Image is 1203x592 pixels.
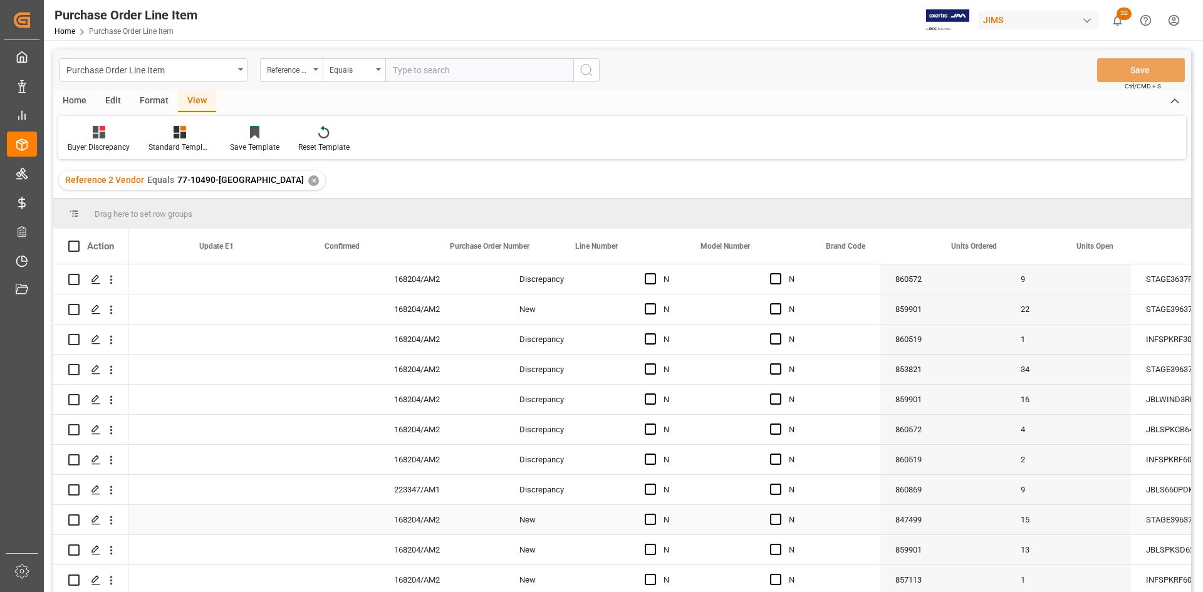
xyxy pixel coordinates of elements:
div: Press SPACE to select this row. [53,294,128,325]
div: Equals [330,61,372,76]
button: show 32 new notifications [1103,6,1132,34]
div: N [664,445,740,474]
div: View [178,91,216,112]
div: Press SPACE to select this row. [53,355,128,385]
a: Home [55,27,75,36]
div: N [789,506,865,534]
button: Save [1097,58,1185,82]
div: Press SPACE to select this row. [53,264,128,294]
div: N [789,445,865,474]
div: N [664,415,740,444]
div: ✕ [308,175,319,186]
div: Reset Template [298,142,350,153]
div: N [664,325,740,354]
div: N [789,415,865,444]
span: Model Number [700,242,750,251]
div: N [789,385,865,414]
div: New [519,295,615,324]
span: Units Open [1076,242,1113,251]
div: Discrepancy [519,415,615,444]
input: Type to search [385,58,573,82]
div: N [664,536,740,564]
div: 223347/AM1 [379,475,504,504]
div: 859901 [880,385,1006,414]
div: JIMS [978,11,1098,29]
div: 859901 [880,535,1006,564]
div: 16 [1006,385,1131,414]
span: Units Ordered [951,242,997,251]
div: N [789,475,865,504]
div: 13 [1006,535,1131,564]
div: 2 [1006,445,1131,474]
div: 4 [1006,415,1131,444]
div: 1 [1006,325,1131,354]
div: 860572 [880,264,1006,294]
div: Discrepancy [519,355,615,384]
button: search button [573,58,600,82]
span: Purchase Order Number [450,242,529,251]
div: 860572 [880,415,1006,444]
div: Press SPACE to select this row. [53,325,128,355]
div: 168204/AM2 [379,505,504,534]
div: 847499 [880,505,1006,534]
div: 168204/AM2 [379,415,504,444]
div: N [664,355,740,384]
span: Drag here to set row groups [95,209,192,219]
span: Update E1 [199,242,234,251]
div: New [519,536,615,564]
div: 9 [1006,475,1131,504]
div: N [664,295,740,324]
div: Press SPACE to select this row. [53,535,128,565]
div: Purchase Order Line Item [66,61,234,77]
button: open menu [260,58,323,82]
span: Equals [147,175,174,185]
span: Brand Code [826,242,865,251]
div: N [664,506,740,534]
div: N [789,355,865,384]
div: N [789,295,865,324]
span: 32 [1117,8,1132,20]
div: 9 [1006,264,1131,294]
div: 168204/AM2 [379,445,504,474]
div: New [519,506,615,534]
span: Confirmed [325,242,360,251]
div: N [789,536,865,564]
button: open menu [60,58,247,82]
div: Format [130,91,178,112]
div: Standard Templates [148,142,211,153]
div: Press SPACE to select this row. [53,505,128,535]
div: 860869 [880,475,1006,504]
div: Save Template [230,142,279,153]
div: Action [87,241,114,252]
span: Reference 2 Vendor [65,175,144,185]
span: Line Number [575,242,618,251]
div: 859901 [880,294,1006,324]
span: 77-10490-[GEOGRAPHIC_DATA] [177,175,304,185]
div: Discrepancy [519,445,615,474]
button: open menu [323,58,385,82]
div: 34 [1006,355,1131,384]
div: 168204/AM2 [379,294,504,324]
div: Press SPACE to select this row. [53,445,128,475]
button: JIMS [978,8,1103,32]
div: N [789,265,865,294]
div: Discrepancy [519,475,615,504]
div: Discrepancy [519,385,615,414]
span: Ctrl/CMD + S [1125,81,1161,91]
div: Buyer Discrepancy [68,142,130,153]
div: Home [53,91,96,112]
div: Discrepancy [519,265,615,294]
button: Help Center [1132,6,1160,34]
div: N [664,475,740,504]
div: Purchase Order Line Item [55,6,197,24]
div: 853821 [880,355,1006,384]
div: 860519 [880,325,1006,354]
div: Edit [96,91,130,112]
div: Reference 2 Vendor [267,61,310,76]
img: Exertis%20JAM%20-%20Email%20Logo.jpg_1722504956.jpg [926,9,969,31]
div: 168204/AM2 [379,535,504,564]
div: 22 [1006,294,1131,324]
div: N [664,385,740,414]
div: N [664,265,740,294]
div: Press SPACE to select this row. [53,415,128,445]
